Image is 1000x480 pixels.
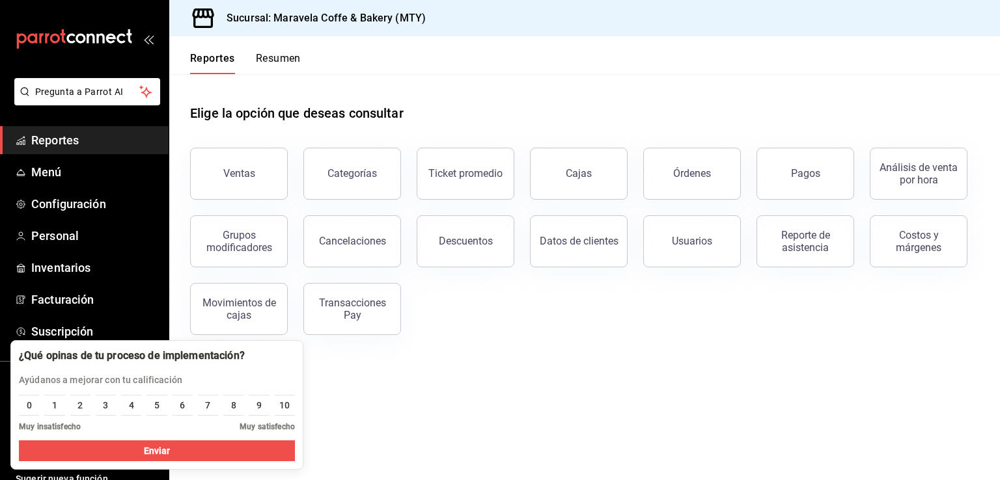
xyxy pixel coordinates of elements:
[35,85,140,99] span: Pregunta a Parrot AI
[205,399,210,412] div: 7
[190,148,288,200] button: Ventas
[129,399,134,412] div: 4
[757,148,854,200] button: Pagos
[673,167,711,180] div: Órdenes
[70,395,90,416] button: 2
[146,395,167,416] button: 5
[199,297,279,321] div: Movimientos de cajas
[417,148,514,200] button: Ticket promedio
[19,395,39,416] button: 0
[303,148,401,200] button: Categorías
[103,399,108,412] div: 3
[31,195,158,213] span: Configuración
[540,235,618,247] div: Datos de clientes
[19,421,81,433] span: Muy insatisfecho
[154,399,160,412] div: 5
[223,167,255,180] div: Ventas
[9,94,160,108] a: Pregunta a Parrot AI
[530,148,628,200] a: Cajas
[44,395,64,416] button: 1
[31,227,158,245] span: Personal
[144,444,171,458] span: Enviar
[870,148,967,200] button: Análisis de venta por hora
[199,229,279,254] div: Grupos modificadores
[439,235,493,247] div: Descuentos
[765,229,846,254] div: Reporte de asistencia
[275,395,295,416] button: 10
[19,349,245,363] div: ¿Qué opinas de tu proceso de implementación?
[757,215,854,267] button: Reporte de asistencia
[870,215,967,267] button: Costos y márgenes
[428,167,503,180] div: Ticket promedio
[878,229,959,254] div: Costos y márgenes
[279,399,290,412] div: 10
[249,395,269,416] button: 9
[198,395,218,416] button: 7
[240,421,295,433] span: Muy satisfecho
[180,399,185,412] div: 6
[14,78,160,105] button: Pregunta a Parrot AI
[190,52,301,74] div: navigation tabs
[303,283,401,335] button: Transacciones Pay
[31,163,158,181] span: Menú
[303,215,401,267] button: Cancelaciones
[256,52,301,74] button: Resumen
[19,373,245,387] p: Ayúdanos a mejorar con tu calificación
[96,395,116,416] button: 3
[231,399,236,412] div: 8
[878,161,959,186] div: Análisis de venta por hora
[190,215,288,267] button: Grupos modificadores
[417,215,514,267] button: Descuentos
[312,297,393,321] div: Transacciones Pay
[27,399,32,412] div: 0
[52,399,57,412] div: 1
[791,167,820,180] div: Pagos
[566,166,592,181] div: Cajas
[121,395,141,416] button: 4
[190,103,404,123] h1: Elige la opción que deseas consultar
[643,148,741,200] button: Órdenes
[31,131,158,149] span: Reportes
[223,395,243,416] button: 8
[190,283,288,335] button: Movimientos de cajas
[530,215,628,267] button: Datos de clientes
[643,215,741,267] button: Usuarios
[19,440,295,461] button: Enviar
[190,52,235,74] button: Reportes
[319,235,386,247] div: Cancelaciones
[77,399,83,412] div: 2
[31,259,158,276] span: Inventarios
[257,399,262,412] div: 9
[31,323,158,340] span: Suscripción
[672,235,712,247] div: Usuarios
[143,34,154,44] button: open_drawer_menu
[327,167,377,180] div: Categorías
[216,10,426,26] h3: Sucursal: Maravela Coffe & Bakery (MTY)
[31,291,158,308] span: Facturación
[173,395,193,416] button: 6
